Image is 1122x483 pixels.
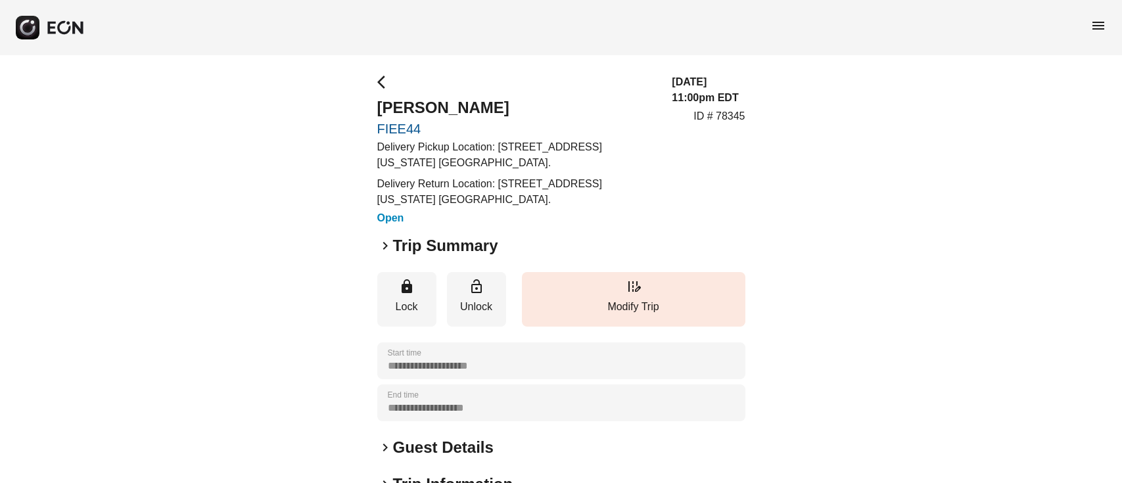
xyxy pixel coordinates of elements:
span: arrow_back_ios [377,74,393,90]
span: lock [399,279,415,294]
h3: [DATE] 11:00pm EDT [672,74,745,106]
h2: Trip Summary [393,235,498,256]
a: FIEE44 [377,121,657,137]
p: Delivery Pickup Location: [STREET_ADDRESS][US_STATE] [GEOGRAPHIC_DATA]. [377,139,657,171]
span: lock_open [469,279,484,294]
h2: [PERSON_NAME] [377,97,657,118]
p: Lock [384,299,430,315]
p: ID # 78345 [693,108,745,124]
button: Modify Trip [522,272,745,327]
span: menu [1090,18,1106,34]
h3: Open [377,210,657,226]
h2: Guest Details [393,437,494,458]
p: Unlock [454,299,500,315]
p: Delivery Return Location: [STREET_ADDRESS][US_STATE] [GEOGRAPHIC_DATA]. [377,176,657,208]
span: keyboard_arrow_right [377,238,393,254]
p: Modify Trip [528,299,739,315]
button: Unlock [447,272,506,327]
span: edit_road [626,279,642,294]
span: keyboard_arrow_right [377,440,393,455]
button: Lock [377,272,436,327]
